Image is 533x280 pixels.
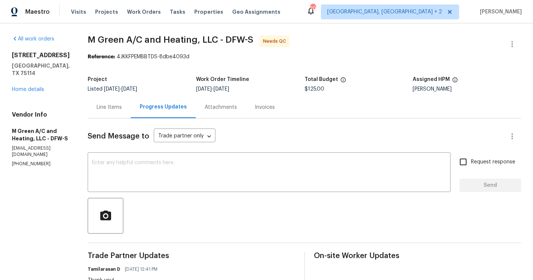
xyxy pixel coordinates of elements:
[12,62,70,77] h5: [GEOGRAPHIC_DATA], TX 75114
[305,77,338,82] h5: Total Budget
[104,87,120,92] span: [DATE]
[97,104,122,111] div: Line Items
[255,104,275,111] div: Invoices
[88,53,521,61] div: 4JKKFPEMBBTDS-8dbe4093d
[127,8,161,16] span: Work Orders
[471,158,515,166] span: Request response
[194,8,223,16] span: Properties
[214,87,229,92] span: [DATE]
[88,252,295,260] span: Trade Partner Updates
[95,8,118,16] span: Projects
[88,54,115,59] b: Reference:
[140,103,187,111] div: Progress Updates
[12,87,44,92] a: Home details
[452,77,458,87] span: The hpm assigned to this work order.
[12,111,70,118] h4: Vendor Info
[477,8,522,16] span: [PERSON_NAME]
[25,8,50,16] span: Maestro
[88,266,120,273] h6: Tamilarasan D
[88,35,253,44] span: M Green A/C and Heating, LLC - DFW-S
[263,38,289,45] span: Needs QC
[413,87,521,92] div: [PERSON_NAME]
[12,145,70,158] p: [EMAIL_ADDRESS][DOMAIN_NAME]
[305,87,324,92] span: $125.00
[104,87,137,92] span: -
[413,77,450,82] h5: Assigned HPM
[154,130,215,143] div: Trade partner only
[170,9,185,14] span: Tasks
[232,8,280,16] span: Geo Assignments
[327,8,442,16] span: [GEOGRAPHIC_DATA], [GEOGRAPHIC_DATA] + 2
[12,127,70,142] h5: M Green A/C and Heating, LLC - DFW-S
[340,77,346,87] span: The total cost of line items that have been proposed by Opendoor. This sum includes line items th...
[125,266,157,273] span: [DATE] 12:41 PM
[88,87,137,92] span: Listed
[88,77,107,82] h5: Project
[88,133,149,140] span: Send Message to
[121,87,137,92] span: [DATE]
[314,252,521,260] span: On-site Worker Updates
[71,8,86,16] span: Visits
[12,161,70,167] p: [PHONE_NUMBER]
[196,87,229,92] span: -
[205,104,237,111] div: Attachments
[12,52,70,59] h2: [STREET_ADDRESS]
[196,77,249,82] h5: Work Order Timeline
[310,4,315,12] div: 20
[12,36,54,42] a: All work orders
[196,87,212,92] span: [DATE]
